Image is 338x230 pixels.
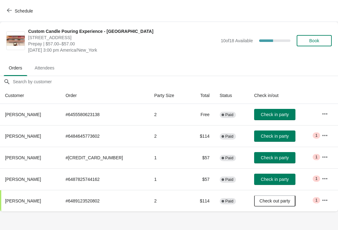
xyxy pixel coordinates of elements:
[5,177,41,182] span: [PERSON_NAME]
[5,155,41,160] span: [PERSON_NAME]
[315,155,317,160] span: 1
[5,112,41,117] span: [PERSON_NAME]
[261,177,289,182] span: Check in party
[315,133,317,138] span: 1
[189,125,215,147] td: $114
[261,155,289,160] span: Check in party
[149,147,189,168] td: 1
[309,38,319,43] span: Book
[149,168,189,190] td: 1
[28,47,218,53] span: [DATE] 3:00 pm America/New_York
[149,104,189,125] td: 2
[7,36,25,46] img: Custom Candle Pouring Experience - Fort Lauderdale
[4,62,27,74] span: Orders
[297,35,332,46] button: Book
[3,5,38,17] button: Schedule
[254,174,295,185] button: Check in party
[259,198,290,203] span: Check out party
[60,125,149,147] td: # 6484645773602
[189,104,215,125] td: Free
[149,125,189,147] td: 2
[254,152,295,163] button: Check in party
[254,109,295,120] button: Check in party
[60,104,149,125] td: # 6455580623138
[249,87,317,104] th: Check in/out
[261,112,289,117] span: Check in party
[60,168,149,190] td: # 6487825744162
[215,87,249,104] th: Status
[30,62,59,74] span: Attendees
[189,87,215,104] th: Total
[221,38,253,43] span: 10 of 18 Available
[5,198,41,203] span: [PERSON_NAME]
[28,34,218,41] span: [STREET_ADDRESS]
[225,177,233,182] span: Paid
[13,76,338,87] input: Search by customer
[5,134,41,139] span: [PERSON_NAME]
[28,28,218,34] span: Custom Candle Pouring Experience - [GEOGRAPHIC_DATA]
[15,8,33,13] span: Schedule
[60,190,149,212] td: # 6489123520802
[189,190,215,212] td: $114
[28,41,218,47] span: Prepay | $57.00–$57.00
[254,195,295,207] button: Check out party
[60,87,149,104] th: Order
[60,147,149,168] td: # [CREDIT_CARD_NUMBER]
[225,199,233,204] span: Paid
[225,134,233,139] span: Paid
[189,168,215,190] td: $57
[254,130,295,142] button: Check in party
[149,87,189,104] th: Party Size
[315,176,317,181] span: 1
[225,156,233,161] span: Paid
[225,112,233,117] span: Paid
[261,134,289,139] span: Check in party
[315,198,317,203] span: 1
[149,190,189,212] td: 2
[189,147,215,168] td: $57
